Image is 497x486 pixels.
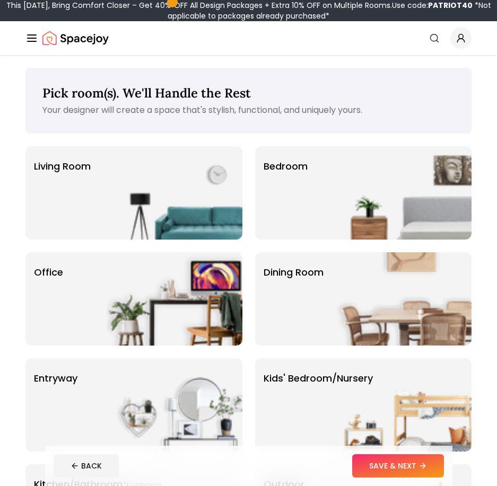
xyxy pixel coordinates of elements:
img: Living Room [107,146,242,240]
p: entryway [34,371,77,386]
p: Dining Room [264,265,324,280]
img: Dining Room [336,252,472,346]
p: Living Room [34,159,91,174]
button: BACK [54,454,119,478]
button: SAVE & NEXT [352,454,444,478]
p: Office [34,265,63,280]
img: Kids' Bedroom/Nursery [336,358,472,452]
img: entryway [107,358,242,452]
img: Office [107,252,242,346]
img: Bedroom [336,146,472,240]
a: Spacejoy [42,28,109,49]
p: Your designer will create a space that's stylish, functional, and uniquely yours. [42,104,455,117]
span: Pick room(s). We'll Handle the Rest [42,85,251,101]
nav: Global [25,21,472,55]
img: Spacejoy Logo [42,28,109,49]
p: Bedroom [264,159,308,174]
p: Kids' Bedroom/Nursery [264,371,373,386]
